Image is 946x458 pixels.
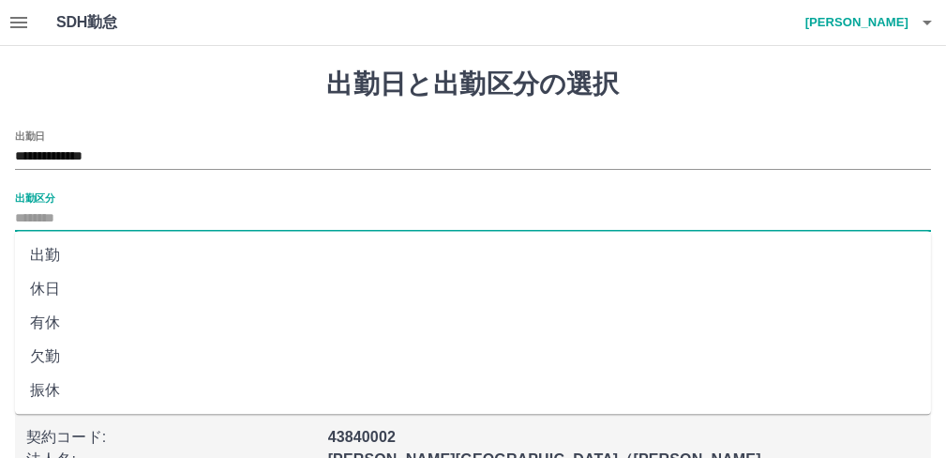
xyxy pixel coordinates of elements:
[15,129,45,143] label: 出勤日
[328,429,396,445] b: 43840002
[15,191,54,205] label: 出勤区分
[15,69,931,100] h1: 出勤日と出勤区分の選択
[26,426,317,449] p: 契約コード :
[15,272,931,306] li: 休日
[15,407,931,441] li: 振出
[15,340,931,374] li: 欠勤
[15,238,931,272] li: 出勤
[15,374,931,407] li: 振休
[15,306,931,340] li: 有休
